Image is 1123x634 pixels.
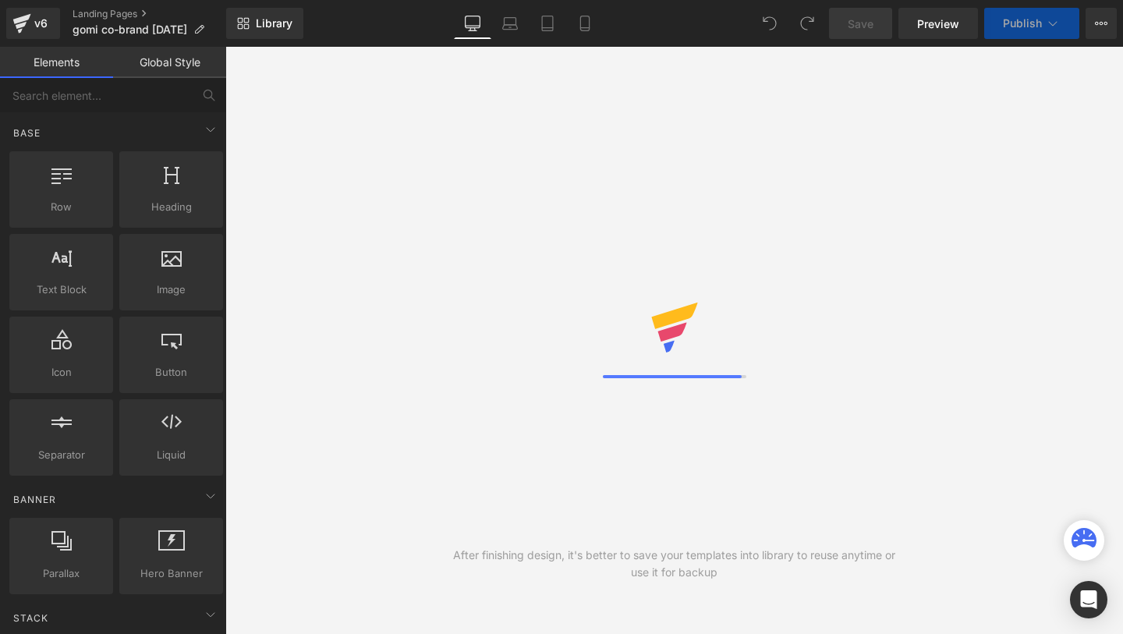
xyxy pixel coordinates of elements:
[917,16,959,32] span: Preview
[14,199,108,215] span: Row
[450,547,899,581] div: After finishing design, it's better to save your templates into library to reuse anytime or use i...
[1003,17,1042,30] span: Publish
[754,8,785,39] button: Undo
[1070,581,1107,618] div: Open Intercom Messenger
[31,13,51,34] div: v6
[12,611,50,625] span: Stack
[14,447,108,463] span: Separator
[1086,8,1117,39] button: More
[529,8,566,39] a: Tablet
[73,23,187,36] span: gomi co-brand [DATE]
[14,364,108,381] span: Icon
[14,565,108,582] span: Parallax
[491,8,529,39] a: Laptop
[792,8,823,39] button: Redo
[124,565,218,582] span: Hero Banner
[124,364,218,381] span: Button
[124,447,218,463] span: Liquid
[226,8,303,39] a: New Library
[6,8,60,39] a: v6
[73,8,226,20] a: Landing Pages
[898,8,978,39] a: Preview
[12,126,42,140] span: Base
[113,47,226,78] a: Global Style
[984,8,1079,39] button: Publish
[454,8,491,39] a: Desktop
[124,282,218,298] span: Image
[14,282,108,298] span: Text Block
[848,16,873,32] span: Save
[566,8,604,39] a: Mobile
[124,199,218,215] span: Heading
[12,492,58,507] span: Banner
[256,16,292,30] span: Library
